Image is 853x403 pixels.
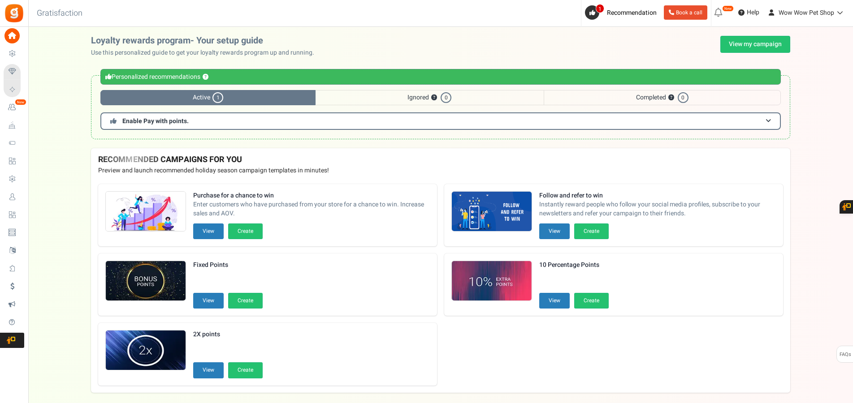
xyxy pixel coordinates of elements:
button: View [193,293,224,309]
span: Enter customers who have purchased from your store for a chance to win. Increase sales and AOV. [193,200,430,218]
span: 0 [441,92,451,103]
img: Recommended Campaigns [106,261,186,301]
p: Preview and launch recommended holiday season campaign templates in minutes! [98,166,783,175]
img: Recommended Campaigns [106,192,186,232]
em: New [15,99,26,105]
button: View [193,223,224,239]
div: Personalized recommendations [100,69,781,85]
span: Instantly reward people who follow your social media profiles, subscribe to your newsletters and ... [539,200,776,218]
span: Help [745,8,759,17]
h2: Loyalty rewards program- Your setup guide [91,36,321,46]
span: FAQs [839,346,851,363]
span: Active [100,90,316,105]
a: 1 Recommendation [585,5,660,20]
button: Create [228,223,263,239]
img: Recommended Campaigns [452,192,532,232]
a: Help [735,5,763,20]
span: Completed [544,90,781,105]
button: Create [228,293,263,309]
strong: Purchase for a chance to win [193,191,430,200]
a: New [4,100,24,115]
strong: Fixed Points [193,261,263,270]
span: 1 [212,92,223,103]
button: View [539,293,570,309]
img: Gratisfaction [4,3,24,23]
strong: 10 Percentage Points [539,261,609,270]
span: 1 [596,4,604,13]
strong: 2X points [193,330,263,339]
button: Create [574,293,609,309]
span: Enable Pay with points. [122,116,189,126]
span: Ignored [316,90,543,105]
img: Recommended Campaigns [106,330,186,371]
p: Use this personalized guide to get your loyalty rewards program up and running. [91,48,321,57]
h4: RECOMMENDED CAMPAIGNS FOR YOU [98,155,783,164]
a: Book a call [664,5,707,20]
button: ? [431,95,437,101]
button: Create [228,362,263,378]
button: ? [668,95,674,101]
span: 0 [678,92,688,103]
a: View my campaign [720,36,790,53]
button: Create [574,223,609,239]
button: ? [203,74,208,80]
em: New [722,5,734,12]
button: View [193,362,224,378]
span: Recommendation [607,8,657,17]
strong: Follow and refer to win [539,191,776,200]
h3: Gratisfaction [27,4,92,22]
button: View [539,223,570,239]
span: Wow Wow Pet Shop [779,8,834,17]
img: Recommended Campaigns [452,261,532,301]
